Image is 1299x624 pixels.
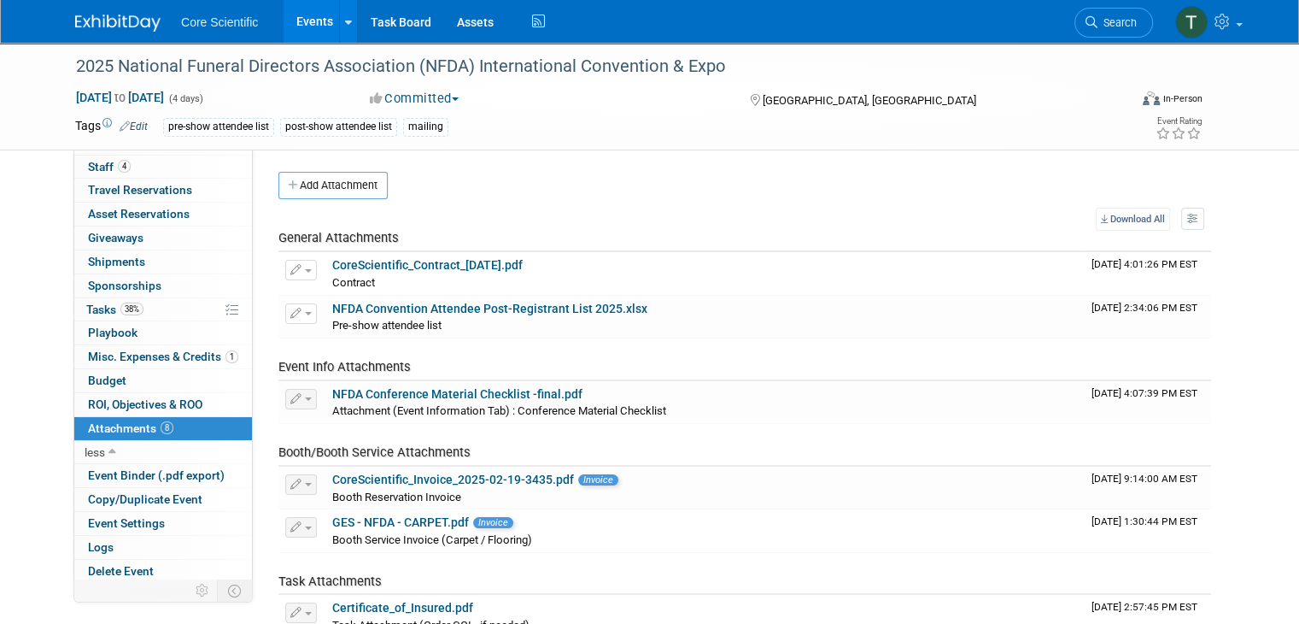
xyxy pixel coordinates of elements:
td: Upload Timestamp [1085,296,1211,338]
span: Asset Reservations [88,207,190,221]
span: Invoice [578,474,618,486]
div: pre-show attendee list [163,118,274,136]
span: Event Binder (.pdf export) [88,468,225,482]
td: Upload Timestamp [1085,509,1211,552]
span: Event Info Attachments [278,359,411,374]
div: Event Rating [1156,117,1202,126]
span: Attachment (Event Information Tab) : Conference Material Checklist [332,404,666,417]
a: Event Binder (.pdf export) [74,464,252,487]
span: Booth/Booth Service Attachments [278,444,471,460]
a: GES - NFDA - CARPET.pdf [332,515,469,529]
span: Booth Reservation Invoice [332,491,461,503]
span: Upload Timestamp [1091,601,1197,613]
span: [GEOGRAPHIC_DATA], [GEOGRAPHIC_DATA] [763,94,976,107]
span: Misc. Expenses & Credits [88,350,238,363]
a: CoreScientific_Invoice_2025-02-19-3435.pdf [332,473,574,486]
a: Asset Reservations [74,203,252,226]
span: Logs [88,540,114,554]
a: CoreScientific_Contract_[DATE].pdf [332,258,523,272]
button: Committed [364,90,465,108]
a: Download All [1096,208,1170,231]
span: 1 [225,350,238,363]
div: mailing [403,118,448,136]
span: 38% [120,303,143,315]
a: Logs [74,536,252,559]
span: Booth Service Invoice (Carpet / Flooring) [332,533,532,546]
a: Event Settings [74,512,252,535]
a: less [74,441,252,464]
span: ROI, Objectives & ROO [88,397,202,411]
div: 2025 National Funeral Directors Association (NFDA) International Convention & Expo [70,51,1107,82]
span: Delete Event [88,564,154,578]
span: Task Attachments [278,574,382,589]
span: Attachments [88,421,173,435]
a: Tasks38% [74,298,252,321]
span: Upload Timestamp [1091,258,1197,270]
span: Upload Timestamp [1091,302,1197,314]
a: Budget [74,369,252,392]
span: Upload Timestamp [1091,387,1197,399]
span: Travel Reservations [88,183,192,197]
a: Sponsorships [74,274,252,297]
a: Copy/Duplicate Event [74,488,252,511]
span: 4 [118,160,131,173]
a: ROI, Objectives & ROO [74,393,252,416]
span: Playbook [88,326,138,339]
a: Misc. Expenses & Credits1 [74,345,252,368]
a: Attachments8 [74,417,252,440]
span: Event Settings [88,516,165,530]
span: Upload Timestamp [1091,515,1197,527]
span: Tasks [86,303,143,316]
img: Thila Pathma [1175,6,1208,38]
button: Add Attachment [278,172,388,199]
span: to [112,91,128,104]
a: Playbook [74,321,252,344]
span: Giveaways [88,231,143,244]
span: less [85,445,105,459]
span: Upload Timestamp [1091,473,1197,485]
td: Tags [75,117,148,137]
a: Certificate_of_Insured.pdf [332,601,473,615]
span: Pre-show attendee list [332,319,442,332]
a: Giveaways [74,227,252,250]
span: Copy/Duplicate Event [88,492,202,506]
a: Edit [120,121,148,132]
td: Upload Timestamp [1085,381,1211,424]
span: 8 [161,421,173,434]
a: Staff4 [74,156,252,179]
span: Search [1097,16,1137,29]
a: Shipments [74,250,252,274]
a: Delete Event [74,560,252,583]
span: Budget [88,374,126,387]
span: Core Scientific [181,15,258,29]
td: Personalize Event Tab Strip [188,580,218,602]
a: NFDA Convention Attendee Post-Registrant List 2025.xlsx [332,302,647,315]
span: Shipments [88,255,145,268]
div: Event Format [1036,89,1202,115]
span: Invoice [473,517,513,528]
a: NFDA Conference Material Checklist -final.pdf [332,387,582,401]
span: [DATE] [DATE] [75,90,165,105]
img: ExhibitDay [75,15,161,32]
td: Toggle Event Tabs [218,580,253,602]
td: Upload Timestamp [1085,467,1211,509]
span: General Attachments [278,230,399,245]
span: (4 days) [167,93,203,104]
div: post-show attendee list [280,118,397,136]
span: Staff [88,160,131,174]
td: Upload Timestamp [1085,252,1211,295]
span: Contract [332,276,375,289]
div: In-Person [1162,92,1202,105]
a: Search [1074,8,1153,38]
a: Travel Reservations [74,179,252,202]
img: Format-Inperson.png [1143,91,1160,105]
span: Sponsorships [88,279,161,292]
